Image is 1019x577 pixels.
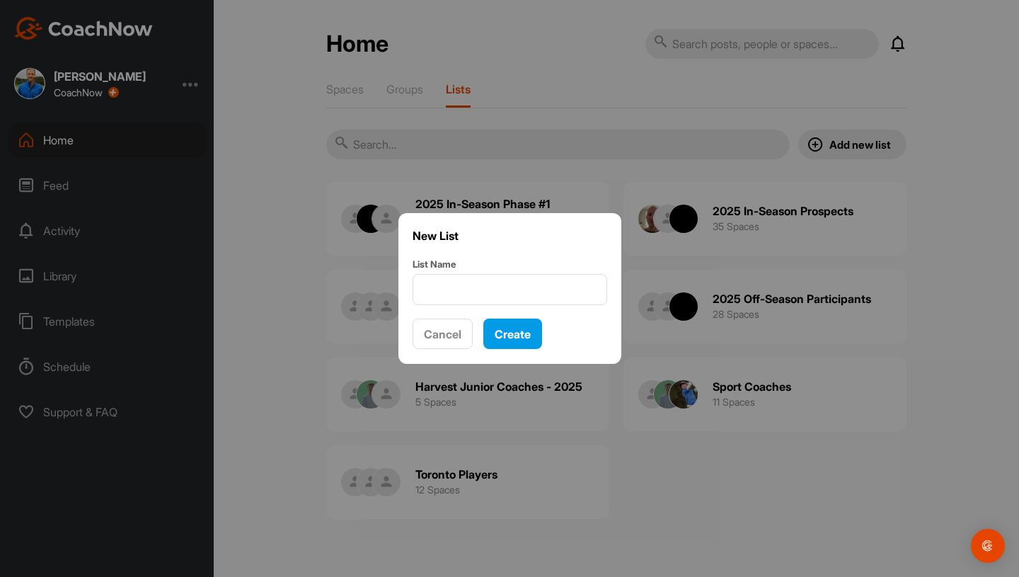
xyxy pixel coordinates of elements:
span: Cancel [424,327,461,341]
p: New List [413,227,607,244]
label: List Name [413,258,607,272]
div: Open Intercom Messenger [971,529,1005,563]
button: Create [483,319,542,349]
span: Create [495,327,531,341]
button: Cancel [413,319,473,349]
